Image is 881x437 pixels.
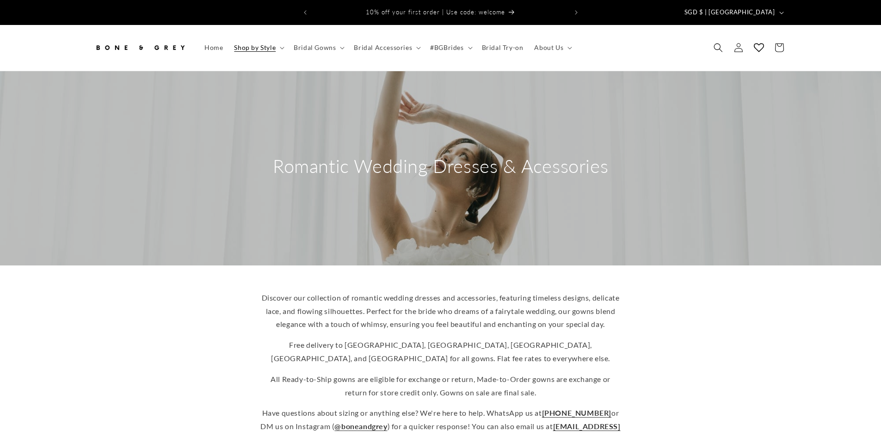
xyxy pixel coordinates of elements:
span: 10% off your first order | Use code: welcome [366,8,505,16]
button: SGD $ | [GEOGRAPHIC_DATA] [679,4,788,21]
button: Next announcement [566,4,586,21]
summary: About Us [529,38,576,57]
button: Previous announcement [295,4,315,21]
span: Shop by Style [234,43,276,52]
summary: Shop by Style [228,38,288,57]
summary: Search [708,37,728,58]
span: Bridal Try-on [482,43,524,52]
summary: Bridal Gowns [288,38,348,57]
p: Free delivery to [GEOGRAPHIC_DATA], [GEOGRAPHIC_DATA], [GEOGRAPHIC_DATA], [GEOGRAPHIC_DATA], and ... [260,339,621,365]
span: SGD $ | [GEOGRAPHIC_DATA] [684,8,775,17]
summary: #BGBrides [425,38,476,57]
a: Bone and Grey Bridal [90,34,190,62]
span: #BGBrides [430,43,463,52]
h2: Romantic Wedding Dresses & Acessories [273,154,608,178]
a: Bridal Try-on [476,38,529,57]
p: Discover our collection of romantic wedding dresses and accessories, featuring timeless designs, ... [260,291,621,331]
summary: Bridal Accessories [348,38,425,57]
a: @boneandgrey [334,422,387,431]
a: Home [199,38,228,57]
img: Bone and Grey Bridal [94,37,186,58]
span: Bridal Accessories [354,43,412,52]
span: Home [204,43,223,52]
a: [PHONE_NUMBER] [542,408,611,417]
span: Bridal Gowns [294,43,336,52]
span: About Us [534,43,563,52]
p: All Ready-to-Ship gowns are eligible for exchange or return, Made-to-Order gowns are exchange or ... [260,373,621,400]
